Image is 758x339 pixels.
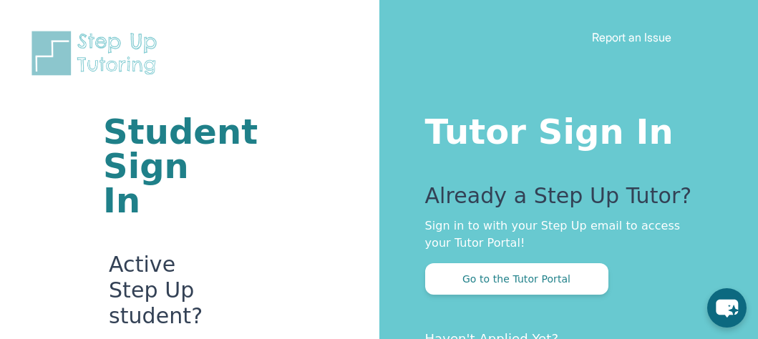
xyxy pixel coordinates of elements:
[103,114,208,217] h1: Student Sign In
[592,30,671,44] a: Report an Issue
[425,183,701,217] p: Already a Step Up Tutor?
[29,29,166,78] img: Step Up Tutoring horizontal logo
[425,217,701,252] p: Sign in to with your Step Up email to access your Tutor Portal!
[109,252,208,338] p: Active Step Up student?
[425,263,608,295] button: Go to the Tutor Portal
[425,109,701,149] h1: Tutor Sign In
[425,272,608,285] a: Go to the Tutor Portal
[707,288,747,328] button: chat-button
